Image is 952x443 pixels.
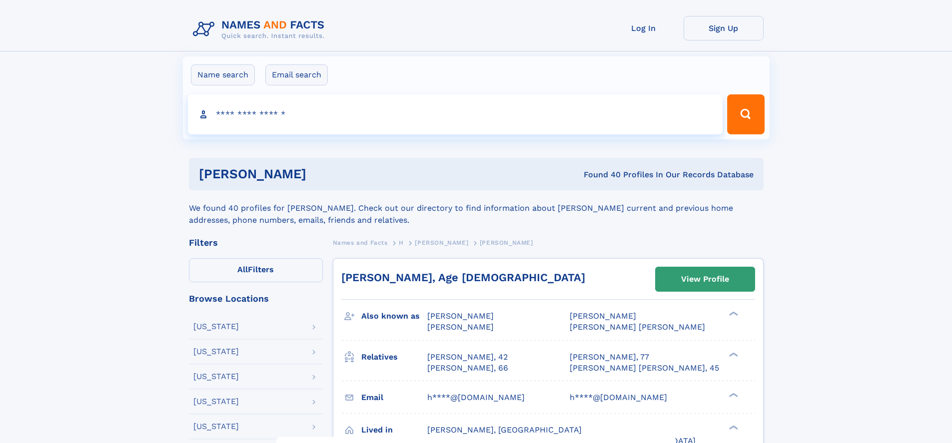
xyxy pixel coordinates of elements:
div: ❯ [727,424,739,431]
a: [PERSON_NAME], 42 [427,352,508,363]
span: [PERSON_NAME] [480,239,533,246]
button: Search Button [727,94,764,134]
span: [PERSON_NAME], [GEOGRAPHIC_DATA] [427,425,582,435]
h3: Relatives [361,349,427,366]
div: We found 40 profiles for [PERSON_NAME]. Check out our directory to find information about [PERSON... [189,190,764,226]
input: search input [188,94,723,134]
h3: Email [361,389,427,406]
div: [US_STATE] [193,398,239,406]
a: [PERSON_NAME], Age [DEMOGRAPHIC_DATA] [341,271,585,284]
label: Email search [265,64,328,85]
div: ❯ [727,392,739,398]
span: [PERSON_NAME] [570,311,636,321]
div: Found 40 Profiles In Our Records Database [445,169,754,180]
a: [PERSON_NAME], 77 [570,352,649,363]
span: [PERSON_NAME] [PERSON_NAME] [570,322,705,332]
div: [US_STATE] [193,323,239,331]
a: Log In [604,16,684,40]
div: ❯ [727,351,739,358]
a: Sign Up [684,16,764,40]
label: Name search [191,64,255,85]
h3: Lived in [361,422,427,439]
img: Logo Names and Facts [189,16,333,43]
div: View Profile [681,268,729,291]
a: H [399,236,404,249]
div: [US_STATE] [193,373,239,381]
span: H [399,239,404,246]
a: [PERSON_NAME], 66 [427,363,508,374]
a: View Profile [656,267,755,291]
h1: [PERSON_NAME] [199,168,445,180]
a: [PERSON_NAME] [PERSON_NAME], 45 [570,363,719,374]
a: Names and Facts [333,236,388,249]
label: Filters [189,258,323,282]
span: All [237,265,248,274]
div: ❯ [727,311,739,317]
span: [PERSON_NAME] [427,311,494,321]
a: [PERSON_NAME] [415,236,468,249]
h3: Also known as [361,308,427,325]
span: [PERSON_NAME] [415,239,468,246]
span: [PERSON_NAME] [427,322,494,332]
div: Filters [189,238,323,247]
div: [US_STATE] [193,348,239,356]
div: Browse Locations [189,294,323,303]
div: [US_STATE] [193,423,239,431]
